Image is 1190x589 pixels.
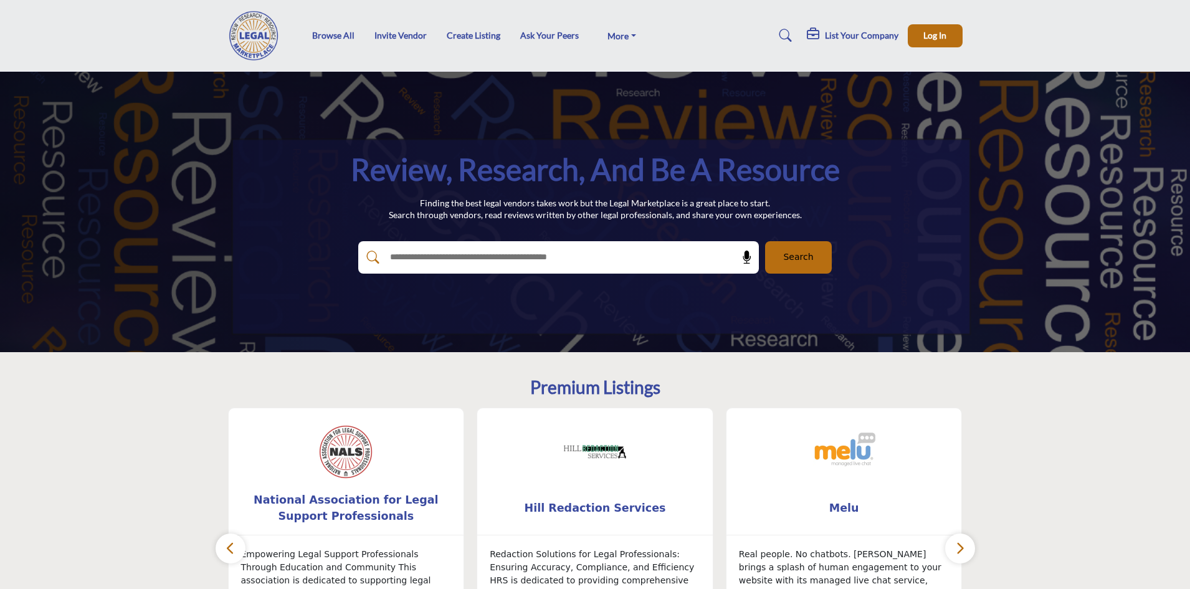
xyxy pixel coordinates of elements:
[447,30,500,41] a: Create Listing
[745,492,943,525] b: Melu
[351,150,840,189] h1: Review, Research, and be a Resource
[726,492,962,525] a: Melu
[765,241,832,274] button: Search
[908,24,963,47] button: Log In
[389,197,802,209] p: Finding the best legal vendors takes work but the Legal Marketplace is a great place to start.
[229,492,464,525] a: National Association for Legal Support Professionals
[228,11,287,60] img: Site Logo
[599,27,645,44] a: More
[496,500,694,516] span: Hill Redaction Services
[825,30,898,41] h5: List Your Company
[496,492,694,525] b: Hill Redaction Services
[520,30,579,41] a: Ask Your Peers
[564,421,626,483] img: Hill Redaction Services
[389,209,802,221] p: Search through vendors, read reviews written by other legal professionals, and share your own exp...
[247,492,445,525] b: National Association for Legal Support Professionals
[813,421,875,483] img: Melu
[807,28,898,43] div: List Your Company
[745,500,943,516] span: Melu
[783,251,813,264] span: Search
[315,421,377,483] img: National Association for Legal Support Professionals
[312,30,355,41] a: Browse All
[767,26,800,45] a: Search
[530,377,660,398] h2: Premium Listings
[923,30,946,41] span: Log In
[477,492,713,525] a: Hill Redaction Services
[374,30,427,41] a: Invite Vendor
